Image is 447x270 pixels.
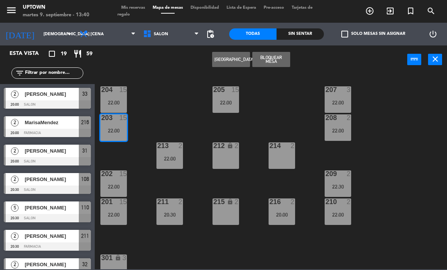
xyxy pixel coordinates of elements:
div: Esta vista [4,49,55,58]
div: 2 [291,198,295,205]
div: 22:00 [325,128,351,133]
i: lock [115,254,121,261]
i: lock [227,198,233,205]
div: Todas [229,28,277,40]
div: 301 [101,254,102,261]
span: WALK IN [380,5,400,17]
span: Mis reservas [117,6,149,10]
span: Cena [92,32,104,37]
span: 108 [81,175,89,184]
i: add_circle_outline [365,6,374,16]
div: 3 [122,254,127,261]
span: Reserva especial [400,5,421,17]
i: search [427,6,436,16]
button: [GEOGRAPHIC_DATA] [212,52,250,67]
button: menu [6,5,17,19]
button: Bloquear Mesa [252,52,290,67]
div: Sin sentar [277,28,324,40]
span: 216 [81,118,89,127]
input: Filtrar por nombre... [24,69,83,77]
span: [PERSON_NAME] [25,204,79,212]
div: 2 [347,114,351,121]
div: 216 [269,198,270,205]
div: 20:00 [269,212,295,217]
div: 15 [119,198,127,205]
span: 32 [82,260,88,269]
span: 2 [11,147,19,155]
div: 210 [325,198,326,205]
div: 207 [325,86,326,93]
i: arrow_drop_down [65,30,74,39]
div: 22:00 [100,184,127,189]
span: 2 [11,233,19,240]
div: 3 [347,86,351,93]
span: SALON [154,32,168,37]
div: 22:00 [325,212,351,217]
i: menu [6,5,17,16]
span: 5 [11,204,19,212]
div: 15 [119,114,127,121]
span: MarisaMendez [25,119,79,126]
div: martes 9. septiembre - 13:40 [23,11,89,19]
div: Uptown [23,4,89,11]
span: [PERSON_NAME] [25,90,79,98]
div: 205 [213,86,214,93]
i: close [431,55,440,64]
div: 203 [101,114,102,121]
span: 2 [11,176,19,183]
div: 22:00 [100,128,127,133]
i: restaurant [73,49,82,58]
div: 22:00 [156,156,183,161]
div: 22:00 [213,100,239,105]
span: 31 [82,146,88,155]
i: lock [227,142,233,149]
div: 214 [269,142,270,149]
div: 201 [101,198,102,205]
span: 59 [86,50,92,58]
div: 211 [157,198,158,205]
div: 15 [119,86,127,93]
span: 211 [81,231,89,240]
div: 204 [101,86,102,93]
span: pending_actions [206,30,215,39]
div: 2 [347,198,351,205]
span: 33 [82,89,88,98]
span: 2 [11,119,19,126]
div: 2 [178,142,183,149]
div: 2 [291,142,295,149]
div: 208 [325,114,326,121]
div: 15 [119,170,127,177]
span: [PERSON_NAME] [25,261,79,268]
div: 20:30 [156,212,183,217]
i: exit_to_app [386,6,395,16]
div: 22:00 [100,100,127,105]
label: Solo mesas sin asignar [341,31,405,37]
i: filter_list [15,69,24,78]
span: check_box_outline_blank [341,31,348,37]
div: 202 [101,170,102,177]
i: crop_square [47,49,56,58]
span: Mapa de mesas [149,6,187,10]
span: 2 [11,261,19,268]
span: Disponibilidad [187,6,223,10]
button: close [428,54,442,65]
span: [PERSON_NAME] [25,232,79,240]
div: 22:00 [100,212,127,217]
div: 15 [231,86,239,93]
div: 2 [234,198,239,205]
span: 110 [81,203,89,212]
div: 209 [325,170,326,177]
div: 2 [234,142,239,149]
div: 215 [213,198,214,205]
span: [PERSON_NAME] [25,147,79,155]
div: 213 [157,142,158,149]
i: power_settings_new [428,30,438,39]
i: turned_in_not [406,6,415,16]
div: 22:00 [325,100,351,105]
div: 22:30 [325,184,351,189]
span: 2 [11,91,19,98]
span: 19 [61,50,67,58]
div: 2 [347,170,351,177]
span: Pre-acceso [260,6,288,10]
span: RESERVAR MESA [359,5,380,17]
